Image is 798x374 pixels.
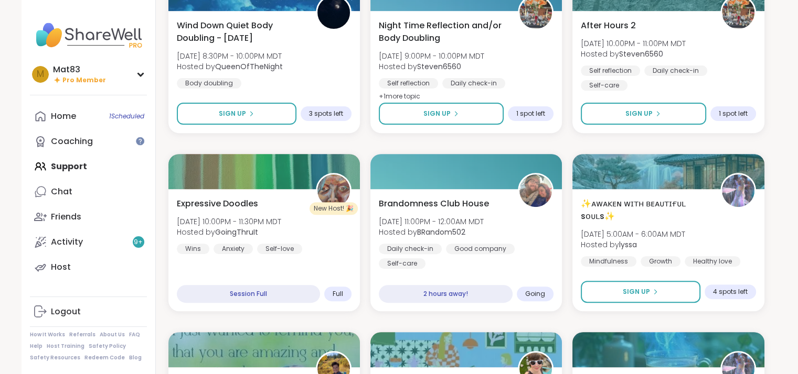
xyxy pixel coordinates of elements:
[30,331,65,338] a: How It Works
[719,109,748,118] span: 1 spot left
[177,78,241,89] div: Body doubling
[581,229,685,239] span: [DATE] 5:00AM - 6:00AM MDT
[30,104,147,129] a: Home1Scheduled
[30,129,147,154] a: Coaching
[519,174,552,207] img: BRandom502
[317,174,350,207] img: GoingThruIt
[333,290,343,298] span: Full
[177,61,283,72] span: Hosted by
[379,61,484,72] span: Hosted by
[417,61,461,72] b: Steven6560
[581,38,686,49] span: [DATE] 10:00PM - 11:00PM MDT
[177,244,209,254] div: Wins
[51,236,83,248] div: Activity
[581,197,708,223] span: ✨ᴀᴡᴀᴋᴇɴ ᴡɪᴛʜ ʙᴇᴀᴜᴛɪғᴜʟ sᴏᴜʟs✨
[177,216,281,227] span: [DATE] 10:00PM - 11:30PM MDT
[89,343,126,350] a: Safety Policy
[177,51,283,61] span: [DATE] 8:30PM - 10:00PM MDT
[442,78,505,89] div: Daily check-in
[446,244,515,254] div: Good company
[625,109,653,118] span: Sign Up
[30,255,147,280] a: Host
[641,256,680,267] div: Growth
[581,49,686,59] span: Hosted by
[109,112,144,120] span: 1 Scheduled
[379,216,484,227] span: [DATE] 11:00PM - 12:00AM MDT
[100,331,125,338] a: About Us
[47,343,84,350] a: Host Training
[581,103,706,125] button: Sign Up
[722,174,754,207] img: lyssa
[129,331,140,338] a: FAQ
[685,256,740,267] div: Healthy love
[53,64,106,75] div: Mat83
[177,285,320,303] div: Session Full
[379,285,513,303] div: 2 hours away!
[581,239,685,250] span: Hosted by
[379,197,489,210] span: Brandomness Club House
[219,109,246,118] span: Sign Up
[379,78,438,89] div: Self reflection
[177,197,258,210] span: Expressive Doodles
[581,80,627,91] div: Self-care
[309,109,343,118] span: 3 spots left
[30,229,147,255] a: Activity9+
[30,354,80,361] a: Safety Resources
[51,111,76,122] div: Home
[177,227,281,237] span: Hosted by
[310,202,358,215] div: New Host! 🎉
[379,51,484,61] span: [DATE] 9:00PM - 10:00PM MDT
[51,261,71,273] div: Host
[30,179,147,204] a: Chat
[619,239,637,250] b: lyssa
[516,109,545,118] span: 1 spot left
[37,68,44,81] span: M
[379,244,442,254] div: Daily check-in
[581,256,636,267] div: Mindfulness
[30,299,147,324] a: Logout
[619,49,663,59] b: Steven6560
[177,19,304,45] span: Wind Down Quiet Body Doubling - [DATE]
[417,227,465,237] b: BRandom502
[379,258,425,269] div: Self-care
[581,281,700,303] button: Sign Up
[644,65,707,76] div: Daily check-in
[84,354,125,361] a: Redeem Code
[51,186,72,197] div: Chat
[51,136,93,147] div: Coaching
[30,17,147,53] img: ShareWell Nav Logo
[30,204,147,229] a: Friends
[581,65,640,76] div: Self reflection
[214,244,253,254] div: Anxiety
[62,76,106,85] span: Pro Member
[623,287,650,296] span: Sign Up
[30,343,42,350] a: Help
[51,306,81,317] div: Logout
[129,354,142,361] a: Blog
[136,137,144,145] iframe: Spotlight
[51,211,81,223] div: Friends
[713,288,748,296] span: 4 spots left
[257,244,302,254] div: Self-love
[215,227,258,237] b: GoingThruIt
[423,109,451,118] span: Sign Up
[215,61,283,72] b: QueenOfTheNight
[69,331,95,338] a: Referrals
[379,103,504,125] button: Sign Up
[134,238,143,247] span: 9 +
[525,290,545,298] span: Going
[379,227,484,237] span: Hosted by
[379,19,506,45] span: Night Time Reflection and/or Body Doubling
[177,103,296,125] button: Sign Up
[581,19,636,32] span: After Hours 2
